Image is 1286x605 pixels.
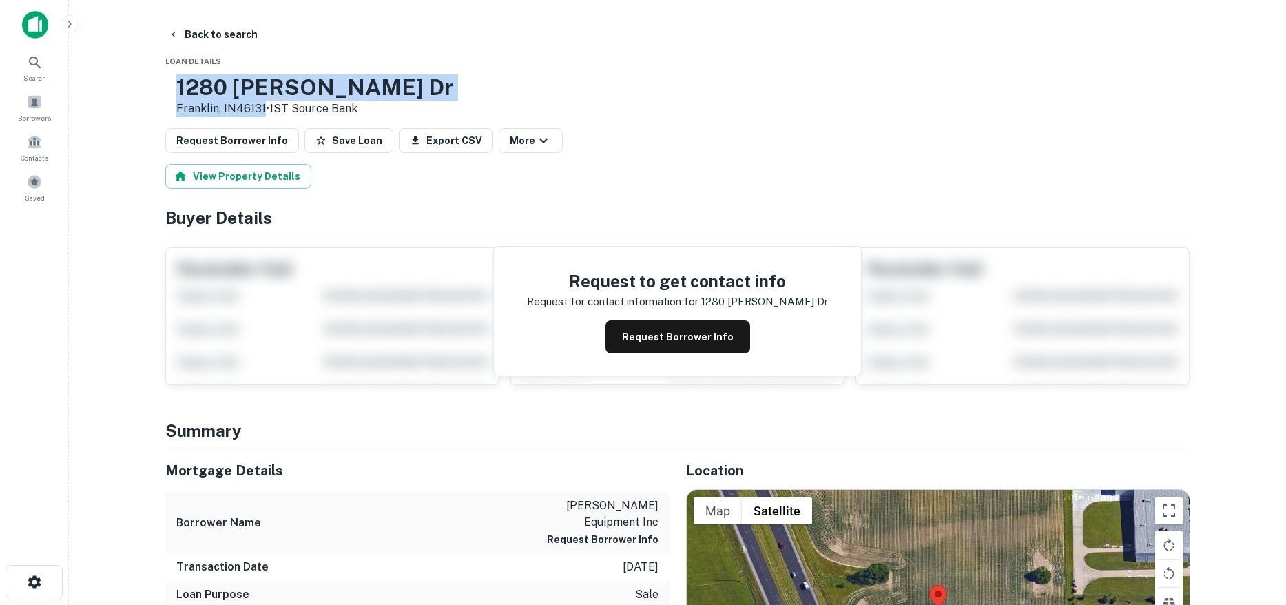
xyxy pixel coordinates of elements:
[176,559,269,575] h6: Transaction Date
[742,497,812,524] button: Show satellite imagery
[623,559,658,575] p: [DATE]
[163,22,263,47] button: Back to search
[701,294,828,310] p: 1280 [PERSON_NAME] dr
[499,128,563,153] button: More
[527,294,698,310] p: Request for contact information for
[304,128,393,153] button: Save Loan
[1217,495,1286,561] iframe: Chat Widget
[527,269,828,294] h4: Request to get contact info
[165,205,1190,230] h4: Buyer Details
[4,49,65,86] a: Search
[176,586,249,603] h6: Loan Purpose
[176,515,261,531] h6: Borrower Name
[165,128,299,153] button: Request Borrower Info
[635,586,658,603] p: sale
[1155,497,1183,524] button: Toggle fullscreen view
[4,89,65,126] a: Borrowers
[176,74,453,101] h3: 1280 [PERSON_NAME] Dr
[269,102,357,115] a: 1ST Source Bank
[4,129,65,166] a: Contacts
[4,169,65,206] a: Saved
[25,192,45,203] span: Saved
[165,418,1190,443] h4: Summary
[165,57,221,65] span: Loan Details
[605,320,750,353] button: Request Borrower Info
[686,460,1190,481] h5: Location
[165,460,670,481] h5: Mortgage Details
[547,531,658,548] button: Request Borrower Info
[23,72,46,83] span: Search
[399,128,493,153] button: Export CSV
[1155,560,1183,587] button: Rotate map counterclockwise
[1155,531,1183,559] button: Rotate map clockwise
[21,152,48,163] span: Contacts
[165,164,311,189] button: View Property Details
[694,497,742,524] button: Show street map
[22,11,48,39] img: capitalize-icon.png
[535,498,658,531] p: [PERSON_NAME] equipment inc
[176,101,453,117] p: Franklin, IN46131 •
[18,112,51,123] span: Borrowers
